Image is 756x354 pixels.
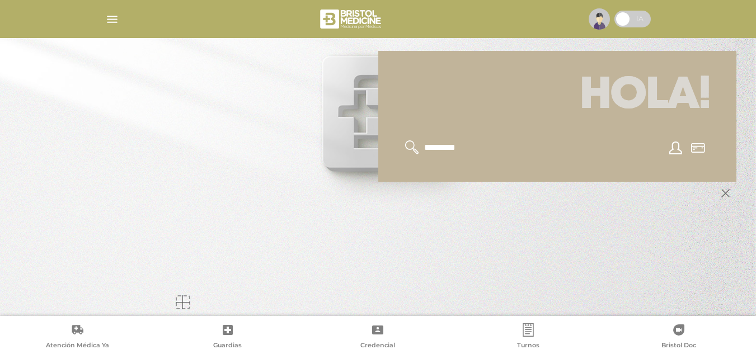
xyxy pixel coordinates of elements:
h1: Hola! [392,64,723,127]
a: Guardias [153,323,303,352]
a: Credencial [303,323,453,352]
a: Turnos [453,323,604,352]
a: Bristol Doc [603,323,754,352]
span: Credencial [360,341,395,351]
span: Bristol Doc [661,341,696,351]
span: Turnos [517,341,539,351]
span: Atención Médica Ya [46,341,109,351]
span: Guardias [213,341,242,351]
a: Atención Médica Ya [2,323,153,352]
img: Cober_menu-lines-white.svg [105,12,119,26]
img: bristol-medicine-blanco.png [318,6,385,32]
img: profile-placeholder.svg [589,8,610,30]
